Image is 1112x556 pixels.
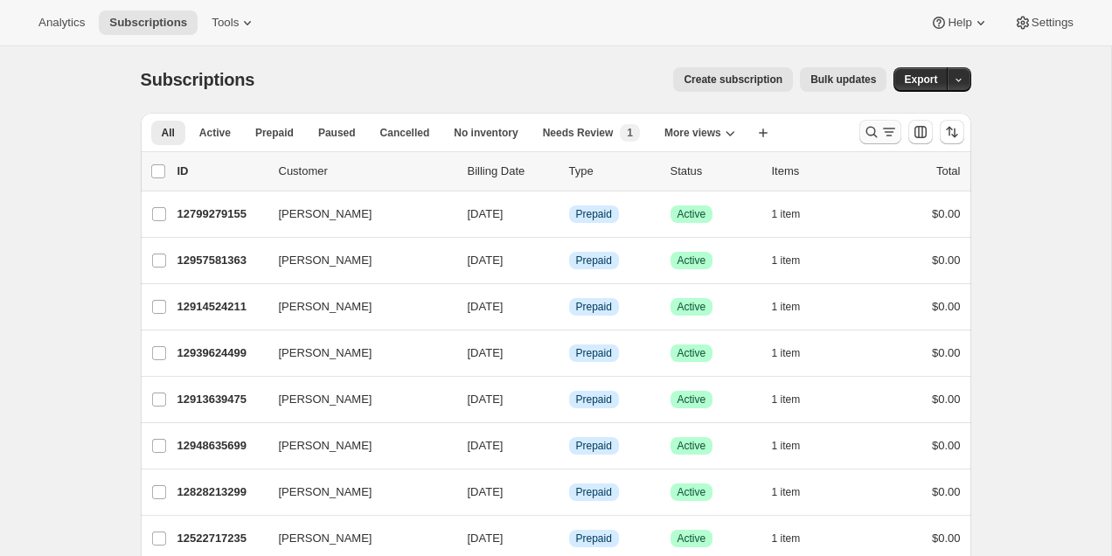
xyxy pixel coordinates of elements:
span: 1 item [772,485,801,499]
span: Active [678,346,706,360]
span: $0.00 [932,207,961,220]
p: Customer [279,163,454,180]
span: Cancelled [380,126,430,140]
span: Needs Review [543,126,614,140]
div: 12939624499[PERSON_NAME][DATE]InfoPrepaidSuccessActive1 item$0.00 [177,341,961,365]
button: Bulk updates [800,67,886,92]
p: 12939624499 [177,344,265,362]
span: 1 item [772,393,801,407]
span: [PERSON_NAME] [279,483,372,501]
p: Total [936,163,960,180]
button: 1 item [772,480,820,504]
span: Prepaid [576,532,612,546]
span: $0.00 [932,254,961,267]
span: [PERSON_NAME] [279,391,372,408]
p: 12957581363 [177,252,265,269]
button: Settings [1004,10,1084,35]
p: 12799279155 [177,205,265,223]
div: IDCustomerBilling DateTypeStatusItemsTotal [177,163,961,180]
button: Export [893,67,948,92]
div: 12522717235[PERSON_NAME][DATE]InfoPrepaidSuccessActive1 item$0.00 [177,526,961,551]
span: [DATE] [468,300,504,313]
button: 1 item [772,341,820,365]
span: Export [904,73,937,87]
div: 12948635699[PERSON_NAME][DATE]InfoPrepaidSuccessActive1 item$0.00 [177,434,961,458]
span: 1 item [772,254,801,268]
button: 1 item [772,202,820,226]
button: 1 item [772,434,820,458]
p: Billing Date [468,163,555,180]
span: [PERSON_NAME] [279,344,372,362]
button: 1 item [772,295,820,319]
span: Prepaid [576,346,612,360]
span: [DATE] [468,207,504,220]
span: [DATE] [468,439,504,452]
span: [DATE] [468,532,504,545]
span: Create subscription [684,73,782,87]
span: Prepaid [255,126,294,140]
span: 1 item [772,346,801,360]
span: More views [664,126,721,140]
span: Paused [318,126,356,140]
button: Create new view [749,121,777,145]
span: Active [678,485,706,499]
span: Active [678,439,706,453]
span: 1 item [772,532,801,546]
p: 12948635699 [177,437,265,455]
span: Prepaid [576,393,612,407]
span: Prepaid [576,439,612,453]
div: Type [569,163,657,180]
div: 12828213299[PERSON_NAME][DATE]InfoPrepaidSuccessActive1 item$0.00 [177,480,961,504]
span: All [162,126,175,140]
button: 1 item [772,387,820,412]
p: 12913639475 [177,391,265,408]
button: Sort the results [940,120,964,144]
span: Active [678,393,706,407]
button: Create subscription [673,67,793,92]
span: $0.00 [932,485,961,498]
span: Active [199,126,231,140]
span: $0.00 [932,393,961,406]
p: Status [671,163,758,180]
span: No inventory [454,126,518,140]
span: Active [678,300,706,314]
div: 12799279155[PERSON_NAME][DATE]InfoPrepaidSuccessActive1 item$0.00 [177,202,961,226]
span: Active [678,207,706,221]
button: Search and filter results [859,120,901,144]
button: [PERSON_NAME] [268,432,443,460]
span: Settings [1032,16,1074,30]
div: 12957581363[PERSON_NAME][DATE]InfoPrepaidSuccessActive1 item$0.00 [177,248,961,273]
span: Bulk updates [810,73,876,87]
button: [PERSON_NAME] [268,386,443,414]
span: [DATE] [468,346,504,359]
span: Prepaid [576,485,612,499]
button: Help [920,10,999,35]
button: [PERSON_NAME] [268,478,443,506]
p: 12522717235 [177,530,265,547]
p: ID [177,163,265,180]
p: 12828213299 [177,483,265,501]
span: [PERSON_NAME] [279,437,372,455]
span: Prepaid [576,207,612,221]
span: Subscriptions [109,16,187,30]
span: Prepaid [576,254,612,268]
button: Analytics [28,10,95,35]
button: [PERSON_NAME] [268,247,443,275]
p: 12914524211 [177,298,265,316]
button: Tools [201,10,267,35]
button: [PERSON_NAME] [268,339,443,367]
div: Items [772,163,859,180]
span: Analytics [38,16,85,30]
button: 1 item [772,526,820,551]
span: Tools [212,16,239,30]
span: [PERSON_NAME] [279,205,372,223]
span: [DATE] [468,485,504,498]
span: Prepaid [576,300,612,314]
span: [PERSON_NAME] [279,298,372,316]
span: 1 item [772,300,801,314]
span: [DATE] [468,254,504,267]
span: [PERSON_NAME] [279,252,372,269]
div: 12914524211[PERSON_NAME][DATE]InfoPrepaidSuccessActive1 item$0.00 [177,295,961,319]
button: [PERSON_NAME] [268,293,443,321]
span: Active [678,254,706,268]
